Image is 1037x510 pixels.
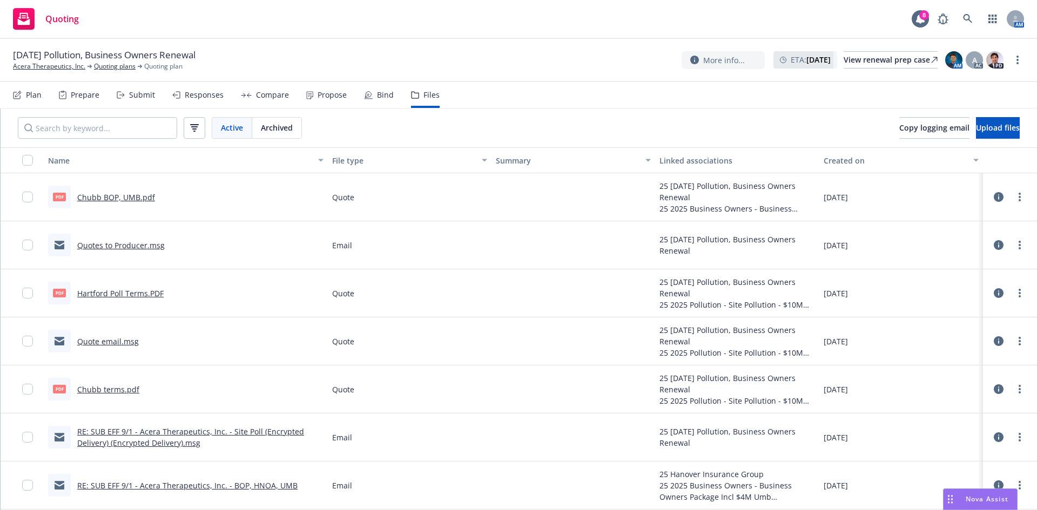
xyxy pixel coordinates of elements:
[332,336,354,347] span: Quote
[26,91,42,99] div: Plan
[819,147,983,173] button: Created on
[22,192,33,202] input: Toggle Row Selected
[332,155,475,166] div: File type
[932,8,954,30] a: Report a Bug
[22,288,33,298] input: Toggle Row Selected
[824,480,848,491] span: [DATE]
[945,51,962,69] img: photo
[1013,383,1026,396] a: more
[824,155,967,166] div: Created on
[53,385,66,393] span: pdf
[22,336,33,346] input: Toggle Row Selected
[261,122,293,133] span: Archived
[77,384,139,395] a: Chubb terms.pdf
[824,240,848,251] span: [DATE]
[659,324,814,347] div: 25 [DATE] Pollution, Business Owners Renewal
[332,192,354,203] span: Quote
[53,193,66,201] span: pdf
[972,55,977,66] span: A
[976,123,1020,133] span: Upload files
[9,4,83,34] a: Quoting
[824,384,848,395] span: [DATE]
[22,480,33,491] input: Toggle Row Selected
[185,91,224,99] div: Responses
[659,347,814,358] div: 25 2025 Pollution - Site Pollution - $10M Limit
[332,384,354,395] span: Quote
[328,147,491,173] button: File type
[659,203,814,214] div: 25 2025 Business Owners - Business Owners Package Incl $4M Umb
[966,494,1008,504] span: Nova Assist
[1013,287,1026,300] a: more
[44,147,328,173] button: Name
[703,55,745,66] span: More info...
[943,488,1018,510] button: Nova Assist
[1013,191,1026,203] a: more
[1011,53,1024,66] a: more
[423,91,440,99] div: Files
[944,489,957,509] div: Drag to move
[1013,479,1026,492] a: more
[659,299,814,310] div: 25 2025 Pollution - Site Pollution - $10M Limit
[659,372,814,395] div: 25 [DATE] Pollution, Business Owners Renewal
[332,480,352,491] span: Email
[824,336,848,347] span: [DATE]
[77,192,155,202] a: Chubb BOP, UMB.pdf
[377,91,394,99] div: Bind
[824,432,848,443] span: [DATE]
[144,62,183,71] span: Quoting plan
[45,15,79,23] span: Quoting
[77,426,304,448] a: RE: SUB EFF 9/1 - Acera Therapeutics, Inc. - Site Poll (Encrypted Delivery) (Encrypted Delivery).msg
[318,91,347,99] div: Propose
[491,147,655,173] button: Summary
[13,49,196,62] span: [DATE] Pollution, Business Owners Renewal
[22,384,33,395] input: Toggle Row Selected
[659,234,814,256] div: 25 [DATE] Pollution, Business Owners Renewal
[496,155,639,166] div: Summary
[1013,431,1026,444] a: more
[13,62,85,71] a: Acera Therapeutics, Inc.
[48,155,312,166] div: Name
[824,192,848,203] span: [DATE]
[129,91,155,99] div: Submit
[77,480,298,491] a: RE: SUB EFF 9/1 - Acera Therapeutics, Inc. - BOP, HNOA, UMB
[982,8,1004,30] a: Switch app
[332,240,352,251] span: Email
[791,54,831,65] span: ETA :
[94,62,136,71] a: Quoting plans
[824,288,848,299] span: [DATE]
[655,147,819,173] button: Linked associations
[986,51,1004,69] img: photo
[659,276,814,299] div: 25 [DATE] Pollution, Business Owners Renewal
[1013,335,1026,348] a: more
[22,155,33,166] input: Select all
[806,55,831,65] strong: [DATE]
[844,51,938,69] a: View renewal prep case
[659,480,814,502] div: 25 2025 Business Owners - Business Owners Package Incl $4M Umb
[957,8,979,30] a: Search
[659,468,814,480] div: 25 Hanover Insurance Group
[659,155,814,166] div: Linked associations
[71,91,99,99] div: Prepare
[919,10,929,20] div: 8
[77,288,164,298] a: Hartford Poll Terms.PDF
[659,395,814,406] div: 25 2025 Pollution - Site Pollution - $10M Limit
[77,336,139,346] a: Quote email.msg
[22,432,33,443] input: Toggle Row Selected
[682,51,765,69] button: More info...
[332,432,352,443] span: Email
[659,180,814,203] div: 25 [DATE] Pollution, Business Owners Renewal
[844,52,938,68] div: View renewal prep case
[976,117,1020,139] button: Upload files
[1013,239,1026,251] a: more
[221,122,243,133] span: Active
[18,117,177,139] input: Search by keyword...
[332,288,354,299] span: Quote
[899,117,969,139] button: Copy logging email
[256,91,289,99] div: Compare
[899,123,969,133] span: Copy logging email
[22,240,33,250] input: Toggle Row Selected
[659,426,814,448] div: 25 [DATE] Pollution, Business Owners Renewal
[53,289,66,297] span: PDF
[77,240,165,250] a: Quotes to Producer.msg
